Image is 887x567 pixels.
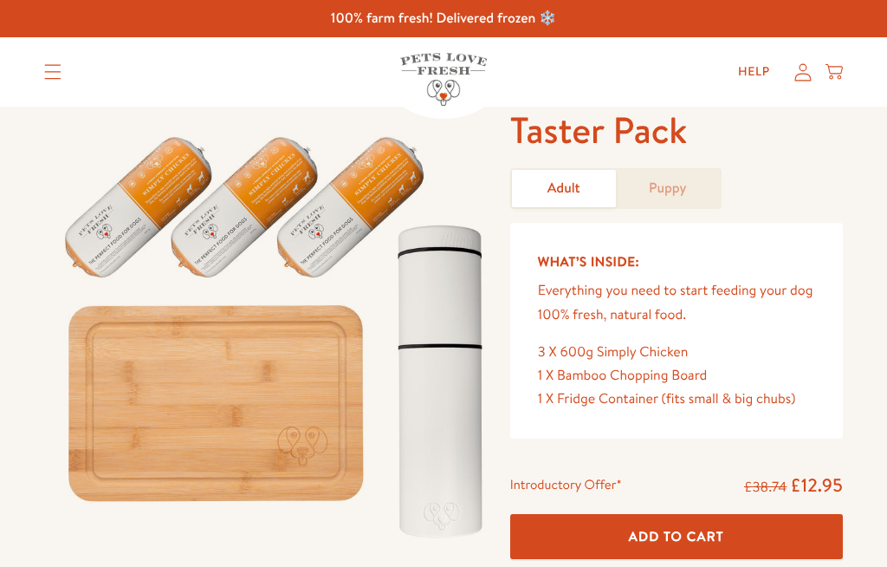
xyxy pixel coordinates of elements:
a: Help [724,55,784,89]
p: Everything you need to start feeding your dog 100% fresh, natural food. [538,279,815,326]
s: £38.74 [744,478,787,497]
a: Adult [512,170,616,207]
img: Taster Pack - Adult [44,107,510,554]
span: 1 X Bamboo Chopping Board [538,366,708,385]
div: 3 X 600g Simply Chicken [538,341,815,364]
h5: What’s Inside: [538,251,815,273]
summary: Translation missing: en.sections.header.menu [30,50,75,94]
a: Puppy [616,170,720,207]
img: Pets Love Fresh [400,53,487,106]
div: 1 X Fridge Container (fits small & big chubs) [538,388,815,411]
div: Introductory Offer* [510,473,622,499]
span: £12.95 [790,472,843,498]
span: Add To Cart [629,527,724,545]
button: Add To Cart [510,514,843,560]
h1: Taster Pack [510,107,843,154]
